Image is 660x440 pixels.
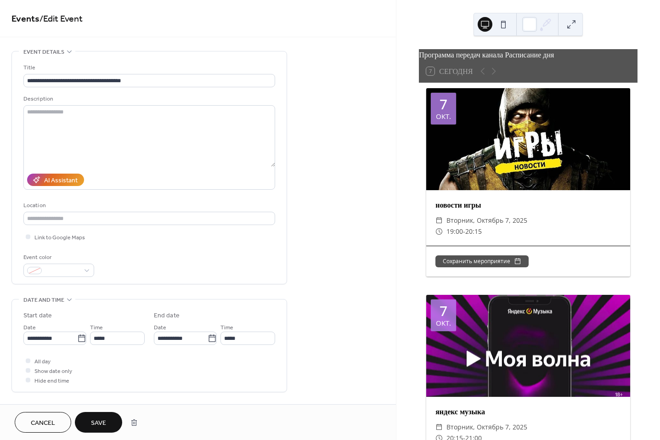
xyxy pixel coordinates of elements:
button: Cancel [15,412,71,433]
span: Event details [23,47,64,57]
span: 20:15 [465,226,482,237]
div: новости игры [426,199,630,210]
div: Программа передач канала Расписание дня [419,49,637,60]
div: Event color [23,253,92,262]
div: End date [154,311,180,321]
a: Events [11,10,39,28]
span: / Edit Event [39,10,83,28]
span: Date [154,323,166,333]
div: 7 [440,304,447,318]
span: вторник, октябрь 7, 2025 [446,422,527,433]
div: 7 [440,97,447,111]
div: ​ [435,215,443,226]
span: Date [23,323,36,333]
button: AI Assistant [27,174,84,186]
button: Save [75,412,122,433]
div: Description [23,94,273,104]
span: Save [91,418,106,428]
div: Location [23,201,273,210]
div: ​ [435,226,443,237]
span: Recurring event [23,403,72,413]
span: вторник, октябрь 7, 2025 [446,215,527,226]
span: - [463,226,465,237]
div: окт. [436,113,451,120]
span: Date and time [23,295,64,305]
span: Cancel [31,418,55,428]
span: All day [34,357,51,367]
span: Link to Google Maps [34,233,85,243]
span: 19:00 [446,226,463,237]
div: ​ [435,422,443,433]
div: Start date [23,311,52,321]
div: Title [23,63,273,73]
span: Time [220,323,233,333]
div: окт. [436,320,451,327]
span: Hide end time [34,376,69,386]
div: яндекс музыка [426,406,630,417]
button: Сохранить мероприятие [435,255,529,267]
div: AI Assistant [44,176,78,186]
span: Time [90,323,103,333]
span: Show date only [34,367,72,376]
